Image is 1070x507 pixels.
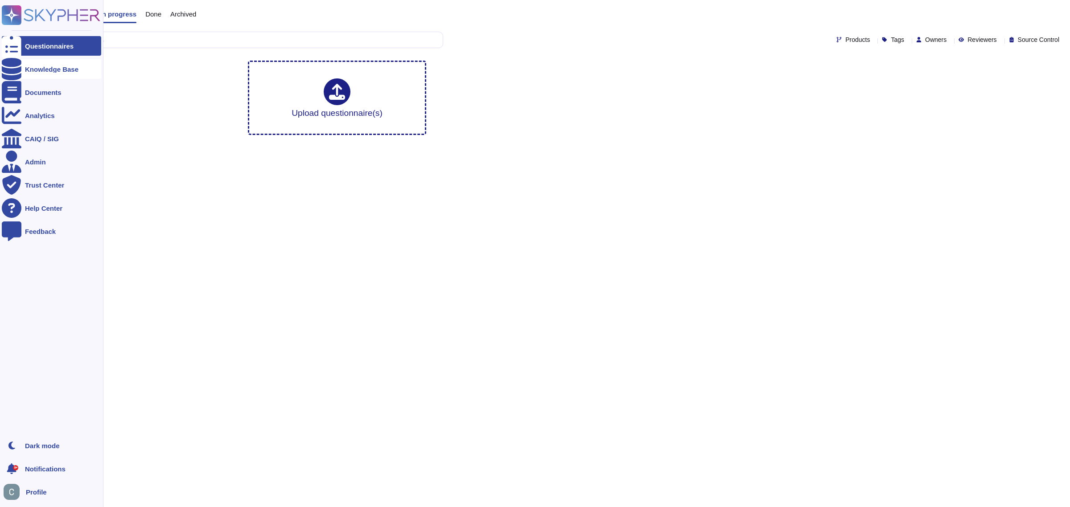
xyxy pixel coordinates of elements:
[2,482,26,502] button: user
[13,465,18,470] div: 9+
[845,37,870,43] span: Products
[2,36,101,56] a: Questionnaires
[292,78,383,117] div: Upload questionnaire(s)
[25,66,78,73] div: Knowledge Base
[25,89,62,96] div: Documents
[2,129,101,148] a: CAIQ / SIG
[25,466,66,472] span: Notifications
[25,135,59,142] div: CAIQ / SIG
[1018,37,1059,43] span: Source Control
[925,37,947,43] span: Owners
[2,198,101,218] a: Help Center
[2,82,101,102] a: Documents
[2,175,101,195] a: Trust Center
[25,43,74,49] div: Questionnaires
[35,32,443,48] input: Search by keywords
[2,59,101,79] a: Knowledge Base
[25,442,60,449] div: Dark mode
[2,152,101,172] a: Admin
[891,37,904,43] span: Tags
[145,11,161,17] span: Done
[25,112,55,119] div: Analytics
[2,106,101,125] a: Analytics
[25,205,62,212] div: Help Center
[25,228,56,235] div: Feedback
[26,489,47,495] span: Profile
[170,11,196,17] span: Archived
[967,37,996,43] span: Reviewers
[25,182,64,188] div: Trust Center
[2,221,101,241] a: Feedback
[4,484,20,500] img: user
[100,11,136,17] span: In progress
[25,159,46,165] div: Admin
